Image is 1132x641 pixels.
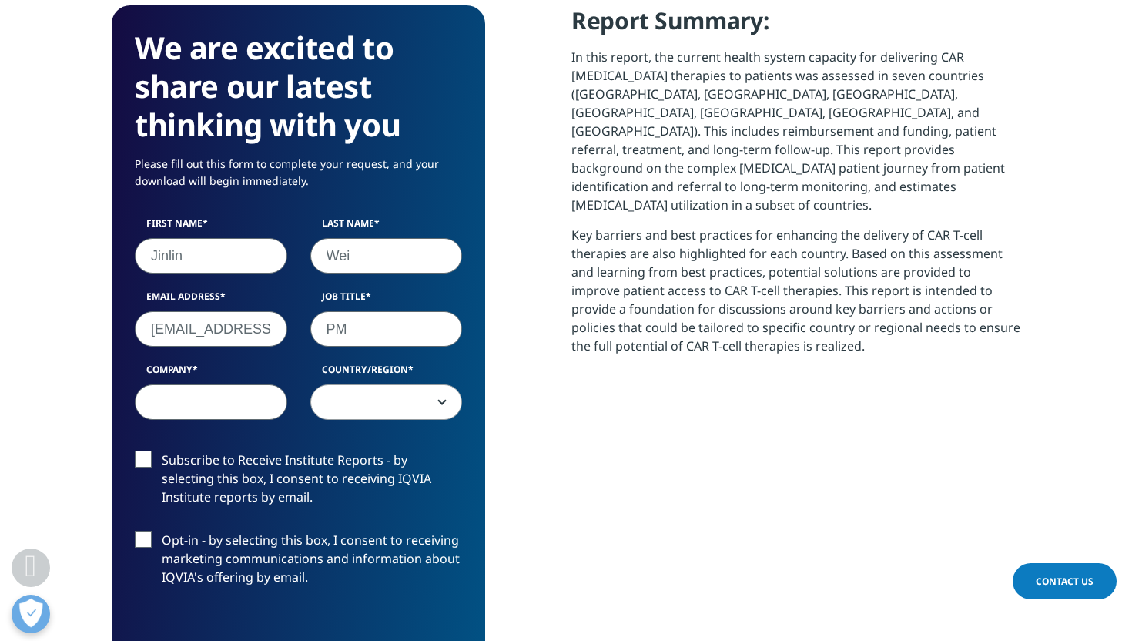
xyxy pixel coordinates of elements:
label: Subscribe to Receive Institute Reports - by selecting this box, I consent to receiving IQVIA Inst... [135,451,462,515]
label: Company [135,363,287,384]
label: Country/Region [310,363,463,384]
h4: Report Summary: [571,5,1020,48]
label: First Name [135,216,287,238]
span: Contact Us [1036,575,1093,588]
p: Key barriers and best practices for enhancing the delivery of CAR T-cell therapies are also highl... [571,226,1020,367]
p: Please fill out this form to complete your request, and your download will begin immediately. [135,156,462,201]
p: In this report, the current health system capacity for delivering CAR [MEDICAL_DATA] therapies to... [571,48,1020,226]
button: Open Preferences [12,595,50,633]
a: Contact Us [1013,563,1117,599]
label: Opt-in - by selecting this box, I consent to receiving marketing communications and information a... [135,531,462,595]
label: Last Name [310,216,463,238]
label: Email Address [135,290,287,311]
label: Job Title [310,290,463,311]
h3: We are excited to share our latest thinking with you [135,29,462,144]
